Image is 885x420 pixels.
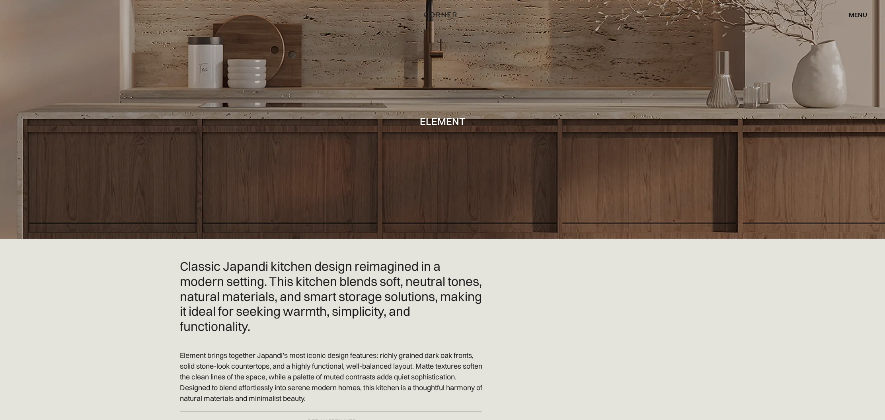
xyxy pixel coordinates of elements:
[180,350,482,404] p: Element brings together Japandi’s most iconic design features: richly grained dark oak fronts, so...
[420,116,466,127] h1: Element
[180,259,482,334] h2: Classic Japandi kitchen design reimagined in a modern setting. This kitchen blends soft, neutral ...
[849,12,867,18] div: menu
[841,8,867,21] div: menu
[411,10,474,20] a: home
